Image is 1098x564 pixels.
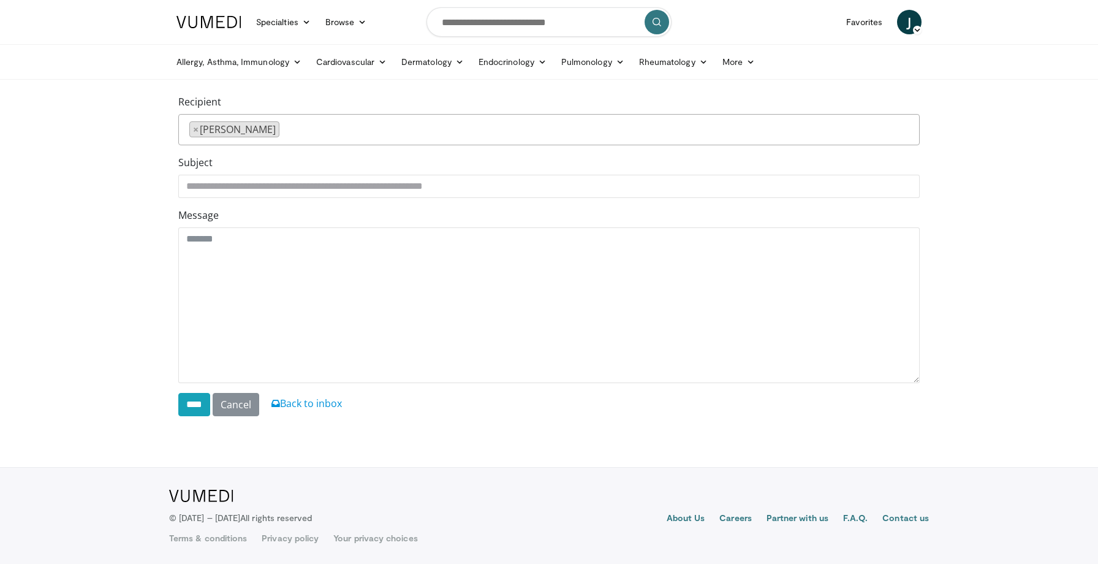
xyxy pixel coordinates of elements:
label: Recipient [178,94,221,109]
a: Favorites [839,10,890,34]
p: © [DATE] – [DATE] [169,512,312,524]
a: More [715,50,762,74]
img: VuMedi Logo [169,490,233,502]
a: Careers [719,512,752,527]
a: Cancel [213,393,259,416]
a: Dermatology [394,50,471,74]
a: Allergy, Asthma, Immunology [169,50,309,74]
a: Contact us [882,512,929,527]
a: Partner with us [767,512,828,527]
input: Search topics, interventions [426,7,672,37]
a: Rheumatology [632,50,715,74]
a: Specialties [249,10,318,34]
a: J [897,10,922,34]
a: About Us [667,512,705,527]
label: Message [178,208,219,223]
span: All rights reserved [240,513,312,523]
a: Privacy policy [262,532,319,544]
a: Your privacy choices [333,532,417,544]
span: × [193,122,199,137]
li: Sujith Cherian [189,121,279,137]
a: Endocrinology [471,50,554,74]
a: Terms & conditions [169,532,247,544]
a: Pulmonology [554,50,632,74]
img: VuMedi Logo [176,16,241,28]
a: Browse [318,10,374,34]
a: Back to inbox [271,397,342,410]
a: F.A.Q. [843,512,868,527]
label: Subject [178,155,213,170]
a: Cardiovascular [309,50,394,74]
